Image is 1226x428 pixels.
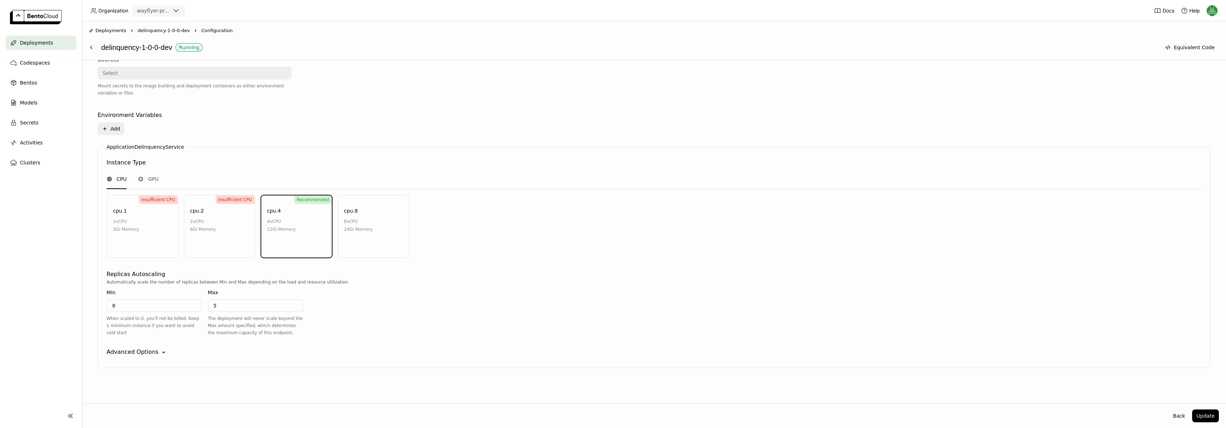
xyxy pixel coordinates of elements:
span: Docs [1163,7,1174,14]
div: Insufficient CPUcpu.22vCPU6Gi Memory [184,195,255,258]
div: 12Gi Memory [267,225,296,233]
a: Bentos [6,76,76,90]
span: Activities [20,138,43,147]
div: cpu.2 [190,207,204,215]
span: delinquency-1-0-0-dev [138,27,190,34]
div: Running [179,45,199,50]
button: Back [1169,409,1189,422]
div: Instance Type [107,158,146,167]
span: Deployments [20,39,53,47]
div: cpu.88vCPU24Gi Memory [338,195,409,258]
svg: Right [193,28,199,34]
button: Update [1192,409,1219,422]
div: Min [107,289,115,296]
div: 3Gi Memory [113,225,139,233]
div: Select [103,70,118,77]
button: Add [98,122,124,135]
img: logo [10,10,62,24]
div: Replicas Autoscaling [107,270,165,279]
img: Sean Hickey [1207,5,1217,16]
input: Selected wayflyer-prod. [171,7,172,15]
a: Models [6,96,76,110]
a: Secrets [6,116,76,130]
div: Deployments [89,27,126,34]
div: cpu.1 [113,207,127,215]
a: Clusters [6,156,76,170]
span: Bentos [20,78,37,87]
div: 4 vCPU [267,218,296,225]
div: Insufficient CPUcpu.11vCPU3Gi Memory [107,195,178,258]
div: Help [1181,7,1200,14]
button: Equivalent Code [1161,41,1219,54]
span: GPU [148,175,159,183]
span: Secrets [20,118,38,127]
div: Environment Variables [98,111,162,119]
span: Deployments [96,27,126,34]
span: Codespaces [20,58,50,67]
span: Clusters [20,158,40,167]
span: Help [1189,7,1200,14]
div: Advanced Options [107,348,159,356]
a: Activities [6,136,76,150]
div: Max [208,289,218,296]
svg: Plus [102,126,108,132]
span: Configuration [201,27,233,34]
svg: Right [129,28,135,34]
div: 2 vCPU [190,218,216,225]
span: Organization [98,7,128,14]
span: CPU [117,175,127,183]
div: Recommended [294,195,332,204]
div: Advanced Options [107,348,1201,356]
div: The deployment will never scale beyond the Max amount specified, which determines the maximum cap... [208,315,303,336]
div: Automatically scale the number of replicas between Min and Max depending on the load and resource... [107,279,1201,286]
div: cpu.4 [267,207,281,215]
div: delinquency-1-0-0-dev [101,41,1157,54]
div: Mount secrets to the image building and deployment containers as either environment variables or ... [98,82,292,97]
div: 6Gi Memory [190,225,216,233]
svg: Down [160,349,167,356]
div: 1 vCPU [113,218,139,225]
div: When scaled to 0, you'll not be billed. Keep 1 minimum instance if you want to avoid cold start [107,315,202,336]
div: cpu.8 [344,207,358,215]
div: Recommendedcpu.44vCPU12Gi Memory [261,195,332,258]
a: Docs [1154,7,1174,14]
a: Codespaces [6,56,76,70]
div: Insufficient CPU [216,195,255,204]
div: 8 vCPU [344,218,373,225]
span: Models [20,98,37,107]
div: Insufficient CPU [139,195,178,204]
div: 24Gi Memory [344,225,373,233]
div: wayflyer-prod [137,7,170,14]
nav: Breadcrumbs navigation [89,27,1219,34]
label: ApplicationDelinquencyService [107,144,184,150]
a: Deployments [6,36,76,50]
